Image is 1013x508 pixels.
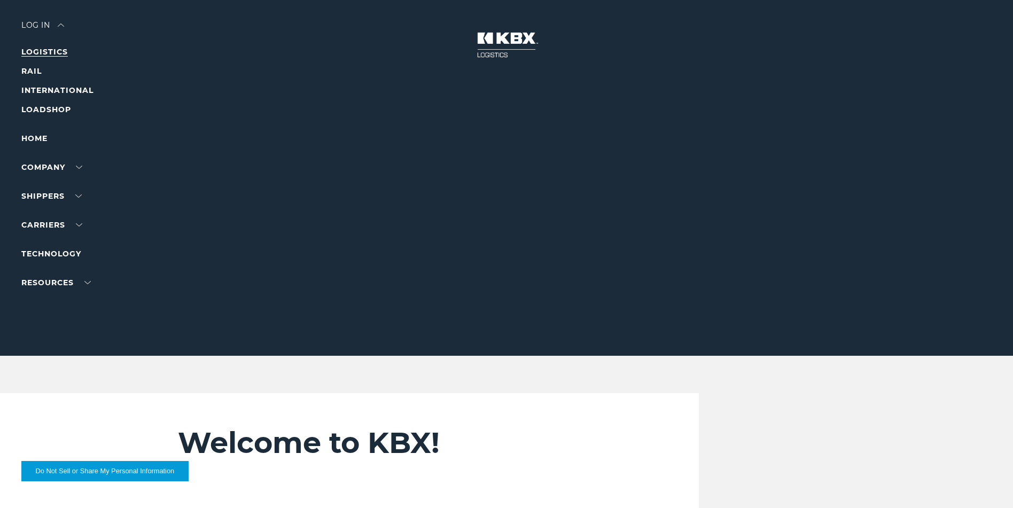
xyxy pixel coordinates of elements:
button: Do Not Sell or Share My Personal Information [21,461,189,481]
a: INTERNATIONAL [21,85,93,95]
a: Technology [21,249,81,259]
a: RESOURCES [21,278,91,287]
a: Carriers [21,220,82,230]
a: LOGISTICS [21,47,68,57]
img: arrow [58,24,64,27]
a: Home [21,134,48,143]
a: SHIPPERS [21,191,82,201]
a: Company [21,162,82,172]
h2: Welcome to KBX! [178,425,634,460]
img: kbx logo [466,21,547,68]
a: RAIL [21,66,42,76]
a: LOADSHOP [21,105,71,114]
div: Log in [21,21,64,37]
